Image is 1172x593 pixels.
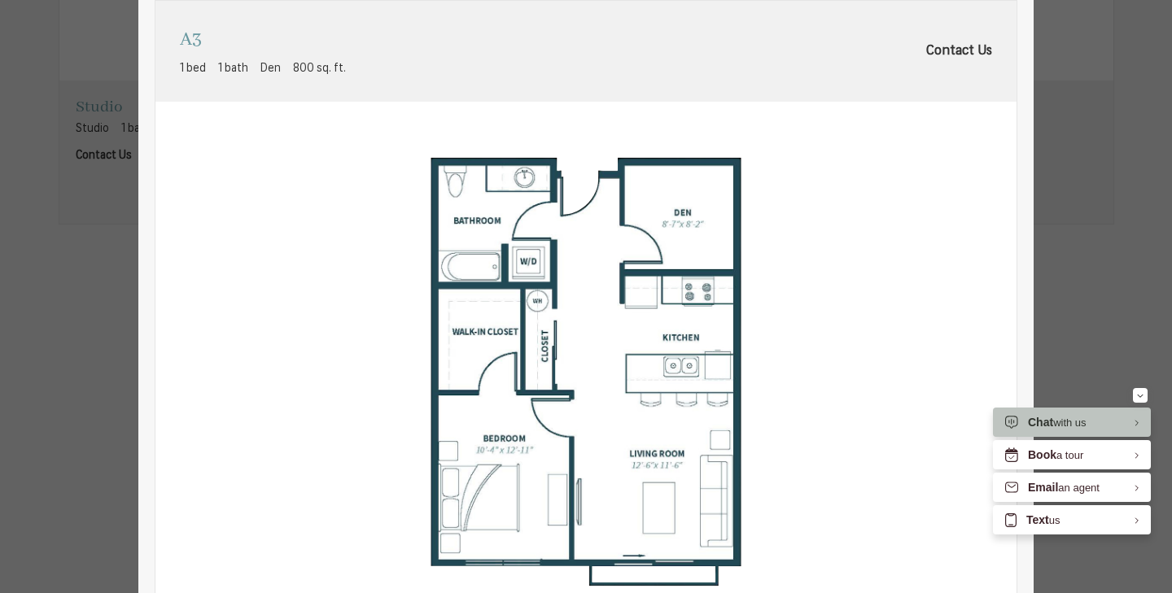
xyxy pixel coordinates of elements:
span: Den [260,60,281,77]
p: A3 [180,25,202,56]
span: 800 sq. ft. [293,60,346,77]
span: 1 bath [218,60,248,77]
span: 1 bed [180,60,206,77]
span: Contact Us [926,41,992,61]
